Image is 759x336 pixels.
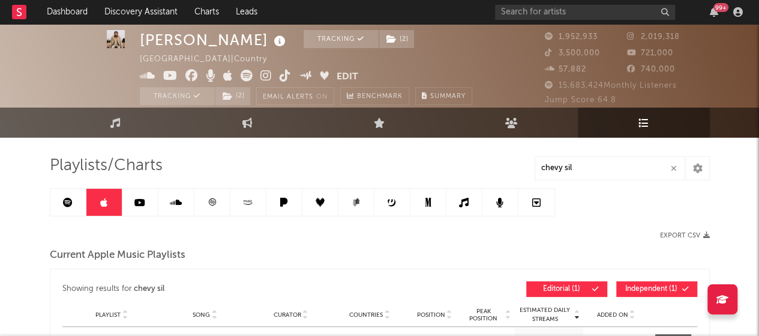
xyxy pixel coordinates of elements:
span: Current Apple Music Playlists [50,248,185,263]
span: 15,683,424 Monthly Listeners [545,82,677,90]
div: Showing results for [62,281,380,297]
span: 740,000 [627,66,675,73]
span: Editorial ( 1 ) [534,286,589,293]
button: (2) [379,30,414,48]
span: Estimated Daily Streams [517,306,573,324]
span: Playlists/Charts [50,159,163,173]
span: Song [193,311,210,319]
span: Playlist [95,311,121,319]
span: Peak Position [463,308,504,322]
span: ( 2 ) [215,87,251,105]
div: [GEOGRAPHIC_DATA] | Country [140,52,281,67]
button: Independent(1) [616,281,697,297]
em: On [316,94,328,100]
button: Tracking [304,30,379,48]
span: 721,000 [627,49,673,57]
span: Summary [430,93,466,100]
button: Editorial(1) [526,281,607,297]
span: ( 2 ) [379,30,415,48]
button: Email AlertsOn [256,87,334,105]
div: [PERSON_NAME] [140,30,289,50]
div: chevy sil [134,282,164,296]
button: Summary [415,87,472,105]
button: 99+ [710,7,718,17]
button: Export CSV [660,232,710,239]
button: Edit [337,70,358,85]
span: 57,882 [545,66,586,73]
span: Independent ( 1 ) [624,286,679,293]
span: Countries [349,311,383,319]
span: Benchmark [357,90,403,104]
span: Position [417,311,445,319]
span: 3,500,000 [545,49,600,57]
input: Search Playlists/Charts [535,156,685,180]
span: 1,952,933 [545,33,598,41]
a: Benchmark [340,87,409,105]
button: Tracking [140,87,215,105]
span: Added On [597,311,628,319]
input: Search for artists [495,5,675,20]
span: Curator [274,311,301,319]
span: Jump Score: 64.8 [545,96,616,104]
span: 2,019,318 [627,33,680,41]
div: 99 + [713,3,728,12]
button: (2) [215,87,250,105]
